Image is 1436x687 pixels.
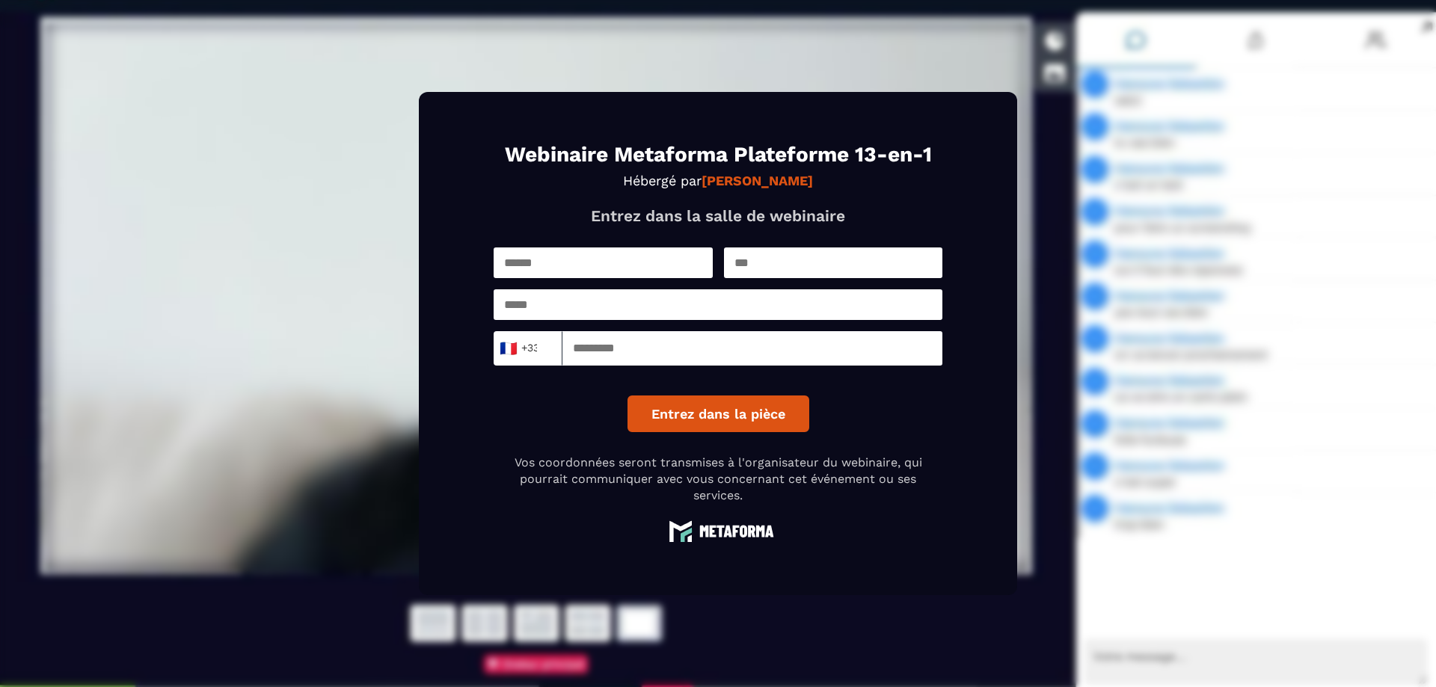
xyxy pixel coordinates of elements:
strong: [PERSON_NAME] [702,173,813,188]
p: Entrez dans la salle de webinaire [494,206,942,225]
img: logo [662,520,774,543]
p: Vos coordonnées seront transmises à l'organisateur du webinaire, qui pourrait communiquer avec vo... [494,455,942,505]
input: Search for option [538,337,549,360]
h1: Webinaire Metaforma Plateforme 13-en-1 [494,144,942,165]
p: Hébergé par [494,173,942,188]
span: +33 [503,338,535,359]
button: Entrez dans la pièce [628,395,809,432]
span: 🇫🇷 [499,338,518,359]
div: Search for option [494,331,562,366]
